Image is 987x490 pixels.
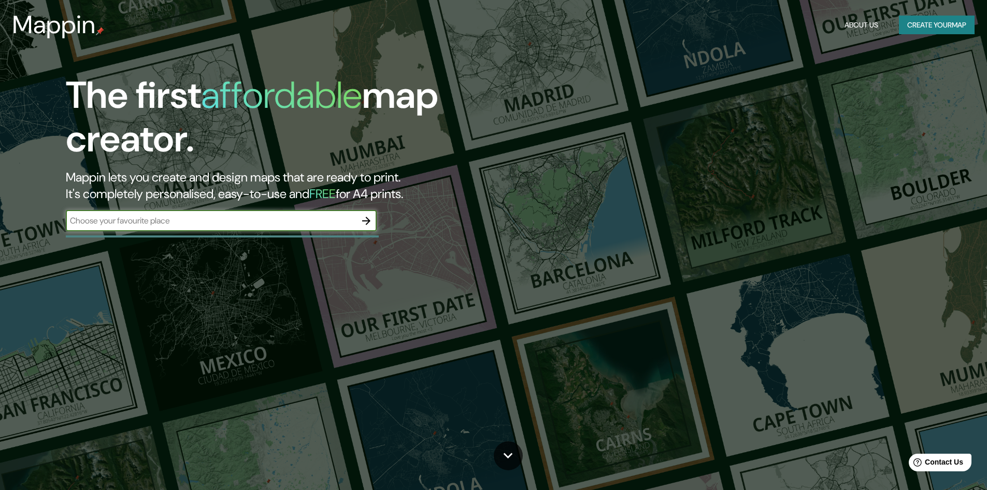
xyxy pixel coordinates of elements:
h2: Mappin lets you create and design maps that are ready to print. It's completely personalised, eas... [66,169,560,202]
h3: Mappin [12,10,96,39]
h1: The first map creator. [66,74,560,169]
h1: affordable [201,71,362,119]
h5: FREE [309,186,336,202]
img: mappin-pin [96,27,104,35]
input: Choose your favourite place [66,215,356,227]
button: Create yourmap [899,16,975,35]
button: About Us [840,16,882,35]
iframe: Help widget launcher [895,450,976,479]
